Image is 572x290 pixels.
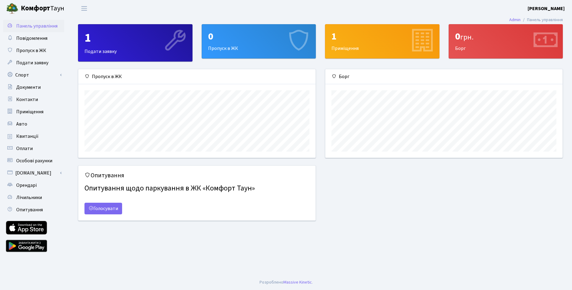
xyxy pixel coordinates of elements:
[16,35,47,42] span: Повідомлення
[509,17,521,23] a: Admin
[21,3,64,14] span: Таун
[16,47,46,54] span: Пропуск в ЖК
[283,279,312,285] a: Massive Kinetic
[16,133,39,140] span: Квитанції
[16,182,37,189] span: Орендарі
[16,96,38,103] span: Контакти
[16,206,43,213] span: Опитування
[202,24,316,58] a: 0Пропуск в ЖК
[3,69,64,81] a: Спорт
[3,167,64,179] a: [DOMAIN_NAME]
[260,279,283,285] a: Розроблено
[460,32,473,43] span: грн.
[3,142,64,155] a: Оплати
[3,81,64,93] a: Документи
[3,155,64,167] a: Особові рахунки
[3,179,64,191] a: Орендарі
[3,204,64,216] a: Опитування
[208,31,310,42] div: 0
[84,182,309,195] h4: Опитування щодо паркування в ЖК «Комфорт Таун»
[16,145,33,152] span: Оплати
[3,44,64,57] a: Пропуск в ЖК
[16,121,27,127] span: Авто
[16,194,42,201] span: Лічильники
[3,57,64,69] a: Подати заявку
[3,93,64,106] a: Контакти
[3,191,64,204] a: Лічильники
[528,5,565,12] a: [PERSON_NAME]
[325,24,439,58] div: Приміщення
[6,2,18,15] img: logo.png
[3,106,64,118] a: Приміщення
[3,32,64,44] a: Повідомлення
[325,69,563,84] div: Борг
[325,24,439,58] a: 1Приміщення
[331,31,433,42] div: 1
[449,24,563,58] div: Борг
[16,23,58,29] span: Панель управління
[500,13,572,26] nav: breadcrumb
[3,130,64,142] a: Квитанції
[202,24,316,58] div: Пропуск в ЖК
[3,118,64,130] a: Авто
[84,172,309,179] h5: Опитування
[16,108,43,115] span: Приміщення
[78,24,193,62] a: 1Подати заявку
[521,17,563,23] li: Панель управління
[455,31,557,42] div: 0
[84,31,186,45] div: 1
[16,157,52,164] span: Особові рахунки
[16,84,41,91] span: Документи
[78,24,192,61] div: Подати заявку
[84,203,122,214] a: Голосувати
[16,59,48,66] span: Подати заявку
[21,3,50,13] b: Комфорт
[77,3,92,13] button: Переключити навігацію
[78,69,316,84] div: Пропуск в ЖК
[3,20,64,32] a: Панель управління
[260,279,313,286] div: .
